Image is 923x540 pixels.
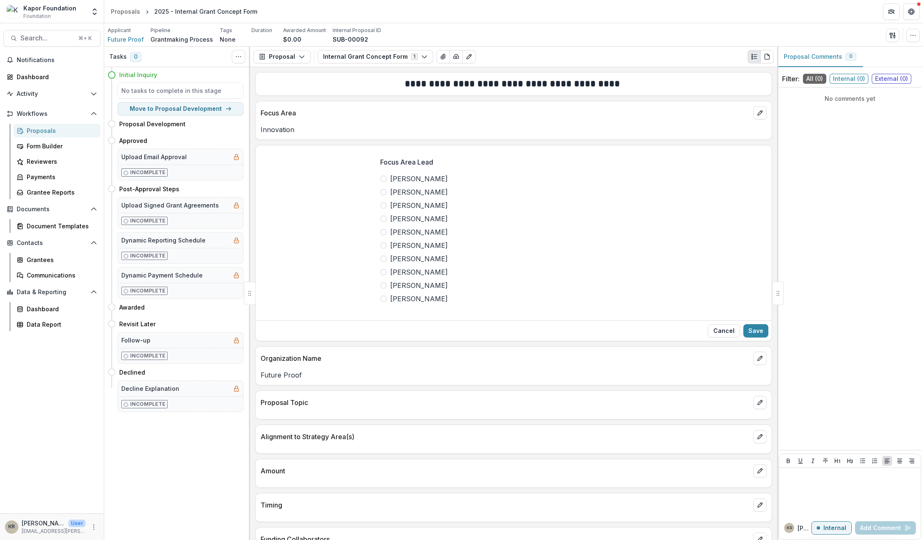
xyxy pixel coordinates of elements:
[130,287,166,295] p: Incomplete
[13,185,100,199] a: Grantee Reports
[17,206,87,213] span: Documents
[13,302,100,316] a: Dashboard
[830,74,868,84] span: Internal ( 0 )
[803,74,826,84] span: All ( 0 )
[390,187,448,197] span: [PERSON_NAME]
[130,217,166,225] p: Incomplete
[121,86,240,95] h5: No tasks to complete in this stage
[820,456,830,466] button: Strike
[787,526,792,530] div: Kathia Ramos
[390,214,448,224] span: [PERSON_NAME]
[872,74,911,84] span: External ( 0 )
[261,353,750,363] p: Organization Name
[130,352,166,360] p: Incomplete
[390,240,448,250] span: [PERSON_NAME]
[121,271,203,280] h5: Dynamic Payment Schedule
[261,397,750,407] p: Proposal Topic
[13,219,100,233] a: Document Templates
[849,53,853,59] span: 0
[390,200,448,210] span: [PERSON_NAME]
[253,50,311,63] button: Proposal
[17,72,94,81] div: Dashboard
[747,50,761,63] button: Plaintext view
[27,271,94,280] div: Communications
[858,456,868,466] button: Bullet List
[895,456,905,466] button: Align Center
[261,432,750,442] p: Alignment to Strategy Area(s)
[13,139,100,153] a: Form Builder
[3,107,100,120] button: Open Workflows
[903,3,920,20] button: Get Help
[753,464,767,477] button: edit
[333,27,381,34] p: Internal Proposal ID
[870,456,880,466] button: Ordered List
[907,456,917,466] button: Align Right
[13,268,100,282] a: Communications
[17,110,87,117] span: Workflows
[283,27,326,34] p: Awarded Amount
[17,289,87,296] span: Data & Reporting
[121,152,187,161] h5: Upload Email Approval
[390,174,448,184] span: [PERSON_NAME]
[251,27,272,34] p: Duration
[130,252,166,260] p: Incomplete
[232,50,245,63] button: Toggle View Cancelled Tasks
[108,27,131,34] p: Applicant
[261,500,750,510] p: Timing
[27,157,94,166] div: Reviewers
[27,172,94,181] div: Payments
[823,525,846,532] p: Internal
[3,285,100,299] button: Open Data & Reporting
[845,456,855,466] button: Heading 2
[23,12,51,20] span: Foundation
[380,157,433,167] p: Focus Area Lead
[68,520,85,527] p: User
[3,202,100,216] button: Open Documents
[753,396,767,409] button: edit
[27,188,94,197] div: Grantee Reports
[27,305,94,313] div: Dashboard
[27,222,94,230] div: Document Templates
[777,47,863,67] button: Proposal Comments
[108,35,144,44] a: Future Proof
[150,35,213,44] p: Grantmaking Process
[261,370,767,380] p: Future Proof
[27,255,94,264] div: Grantees
[7,5,20,18] img: Kapor Foundation
[13,170,100,184] a: Payments
[111,7,140,16] div: Proposals
[261,466,750,476] p: Amount
[318,50,433,63] button: Internal Grant Concept Form1
[283,35,301,44] p: $0.00
[782,94,918,103] p: No comments yet
[23,4,76,12] div: Kapor Foundation
[22,519,65,527] p: [PERSON_NAME]
[22,527,85,535] p: [EMAIL_ADDRESS][PERSON_NAME][DOMAIN_NAME]
[390,254,448,264] span: [PERSON_NAME]
[798,524,811,532] p: [PERSON_NAME]
[17,90,87,97] span: Activity
[220,35,236,44] p: None
[13,317,100,331] a: Data Report
[708,324,740,337] button: Close
[130,400,166,408] p: Incomplete
[3,236,100,250] button: Open Contacts
[130,169,166,176] p: Incomplete
[782,74,800,84] p: Filter:
[119,303,145,312] h4: Awarded
[17,57,97,64] span: Notifications
[795,456,805,466] button: Underline
[13,253,100,267] a: Grantees
[462,50,476,63] button: Edit as form
[27,320,94,329] div: Data Report
[753,106,767,120] button: edit
[390,227,448,237] span: [PERSON_NAME]
[121,236,206,245] h5: Dynamic Reporting Schedule
[130,52,141,62] span: 0
[883,3,900,20] button: Partners
[808,456,818,466] button: Italicize
[882,456,892,466] button: Align Left
[20,34,73,42] span: Search...
[13,124,100,137] a: Proposals
[436,50,450,63] button: View Attached Files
